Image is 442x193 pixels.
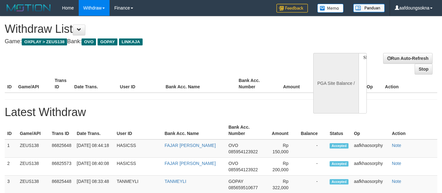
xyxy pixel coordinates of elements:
[17,158,49,176] td: ZEUS138
[49,158,74,176] td: 86825573
[117,75,163,93] th: User ID
[114,121,162,139] th: User ID
[165,161,216,166] a: FAJAR [PERSON_NAME]
[330,143,348,149] span: Accepted
[353,4,385,12] img: panduan.png
[389,121,437,139] th: Action
[415,64,433,74] a: Stop
[5,23,288,35] h1: Withdraw List
[229,143,238,148] span: OVO
[364,75,382,93] th: Op
[383,53,433,64] a: Run Auto-Refresh
[74,158,114,176] td: [DATE] 08:40:08
[165,179,186,184] a: TANMEYLI
[236,75,273,93] th: Bank Acc. Number
[392,179,401,184] a: Note
[5,38,288,45] h4: Game: Bank:
[74,121,114,139] th: Date Trans.
[114,139,162,158] td: HASICSS
[17,139,49,158] td: ZEUS138
[163,75,236,93] th: Bank Acc. Name
[330,161,348,167] span: Accepted
[263,158,298,176] td: Rp 200,000
[74,139,114,158] td: [DATE] 08:44:18
[351,158,389,176] td: aafkhaosorphy
[52,75,72,93] th: Trans ID
[351,121,389,139] th: Op
[49,121,74,139] th: Trans ID
[165,143,216,148] a: FAJAR [PERSON_NAME]
[229,149,258,154] span: 085954123922
[5,3,53,13] img: MOTION_logo.png
[229,161,238,166] span: OVO
[313,53,359,114] div: PGA Site Balance /
[263,139,298,158] td: Rp 150,000
[5,75,16,93] th: ID
[392,143,401,148] a: Note
[49,139,74,158] td: 86825648
[226,121,263,139] th: Bank Acc. Number
[5,121,17,139] th: ID
[119,38,143,45] span: LINKAJA
[298,158,327,176] td: -
[263,121,298,139] th: Amount
[382,75,437,93] th: Action
[229,167,258,172] span: 085954123922
[162,121,226,139] th: Bank Acc. Name
[351,139,389,158] td: aafkhaosorphy
[276,4,308,13] img: Feedback.jpg
[5,139,17,158] td: 1
[5,158,17,176] td: 2
[298,121,327,139] th: Balance
[298,139,327,158] td: -
[5,106,437,119] h1: Latest Withdraw
[327,121,351,139] th: Status
[392,161,401,166] a: Note
[317,4,344,13] img: Button%20Memo.svg
[229,179,243,184] span: GOPAY
[22,38,67,45] span: OXPLAY > ZEUS138
[16,75,52,93] th: Game/API
[82,38,96,45] span: OVO
[273,75,309,93] th: Amount
[72,75,117,93] th: Date Trans.
[114,158,162,176] td: HASICSS
[330,179,348,184] span: Accepted
[229,185,258,190] span: 085659510677
[98,38,117,45] span: GOPAY
[17,121,49,139] th: Game/API
[309,75,343,93] th: Balance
